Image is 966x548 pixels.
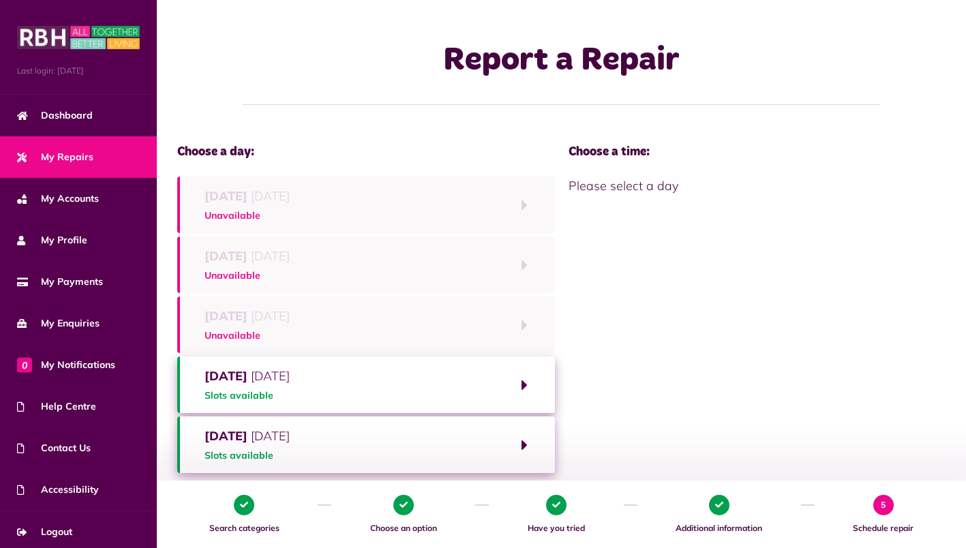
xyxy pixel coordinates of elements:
span: My Enquiries [17,316,100,331]
span: Have you tried [496,522,616,534]
h4: Choose a day: [177,145,555,160]
div: Please select a day [569,177,946,195]
button: [DATE] [DATE]Slots available [177,416,555,473]
h1: Report a Repair [373,41,751,80]
span: [DATE] [205,187,290,205]
span: Slots available [205,389,290,403]
span: 0 [17,357,32,372]
button: [DATE] [DATE]Unavailable [177,296,555,353]
span: [DATE] [205,247,290,265]
span: Schedule repair [821,522,946,534]
span: 1 [234,495,254,515]
span: Accessibility [17,483,99,497]
span: Help Centre [17,399,96,414]
span: Unavailable [205,269,290,283]
span: [DATE] [205,367,290,385]
h4: Choose a time: [569,145,946,160]
span: Search categories [177,522,311,534]
img: MyRBH [17,24,140,51]
span: Choose an option [338,522,468,534]
span: [DATE] [205,307,290,325]
button: [DATE] [DATE]Unavailable [177,237,555,293]
span: Last login: [DATE] [17,65,140,77]
span: Logout [17,525,72,539]
span: 2 [393,495,414,515]
strong: [DATE] [205,308,247,324]
button: [DATE] [DATE]Slots available [177,356,555,413]
strong: [DATE] [205,368,247,384]
span: My Repairs [17,150,93,164]
span: My Notifications [17,358,115,372]
span: Dashboard [17,108,93,123]
span: My Payments [17,275,103,289]
span: 4 [709,495,729,515]
span: 5 [873,495,894,515]
span: Unavailable [205,329,290,343]
strong: [DATE] [205,428,247,444]
span: Additional information [644,522,794,534]
span: My Accounts [17,192,99,206]
span: Contact Us [17,441,91,455]
span: 3 [546,495,567,515]
strong: [DATE] [205,188,247,204]
strong: [DATE] [205,248,247,264]
span: Unavailable [205,209,290,223]
span: My Profile [17,233,87,247]
span: Slots available [205,448,290,463]
button: [DATE] [DATE]Unavailable [177,177,555,233]
span: [DATE] [205,427,290,445]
